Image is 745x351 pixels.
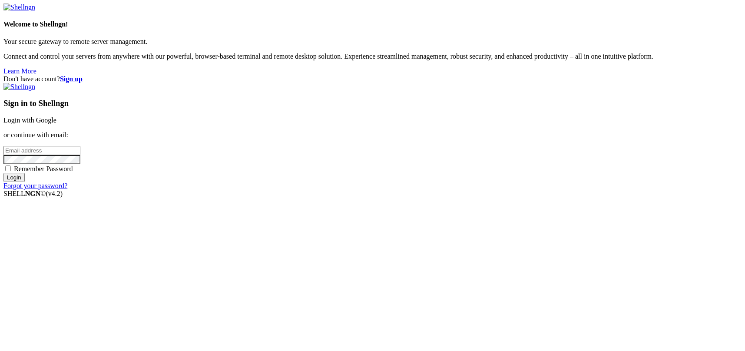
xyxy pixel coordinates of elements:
input: Remember Password [5,166,11,171]
div: Don't have account? [3,75,742,83]
input: Login [3,173,25,182]
p: Connect and control your servers from anywhere with our powerful, browser-based terminal and remo... [3,53,742,60]
img: Shellngn [3,83,35,91]
a: Sign up [60,75,83,83]
p: or continue with email: [3,131,742,139]
h3: Sign in to Shellngn [3,99,742,108]
a: Forgot your password? [3,182,67,189]
h4: Welcome to Shellngn! [3,20,742,28]
span: SHELL © [3,190,63,197]
p: Your secure gateway to remote server management. [3,38,742,46]
input: Email address [3,146,80,155]
span: 4.2.0 [46,190,63,197]
span: Remember Password [14,165,73,172]
img: Shellngn [3,3,35,11]
a: Learn More [3,67,36,75]
a: Login with Google [3,116,56,124]
b: NGN [25,190,41,197]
